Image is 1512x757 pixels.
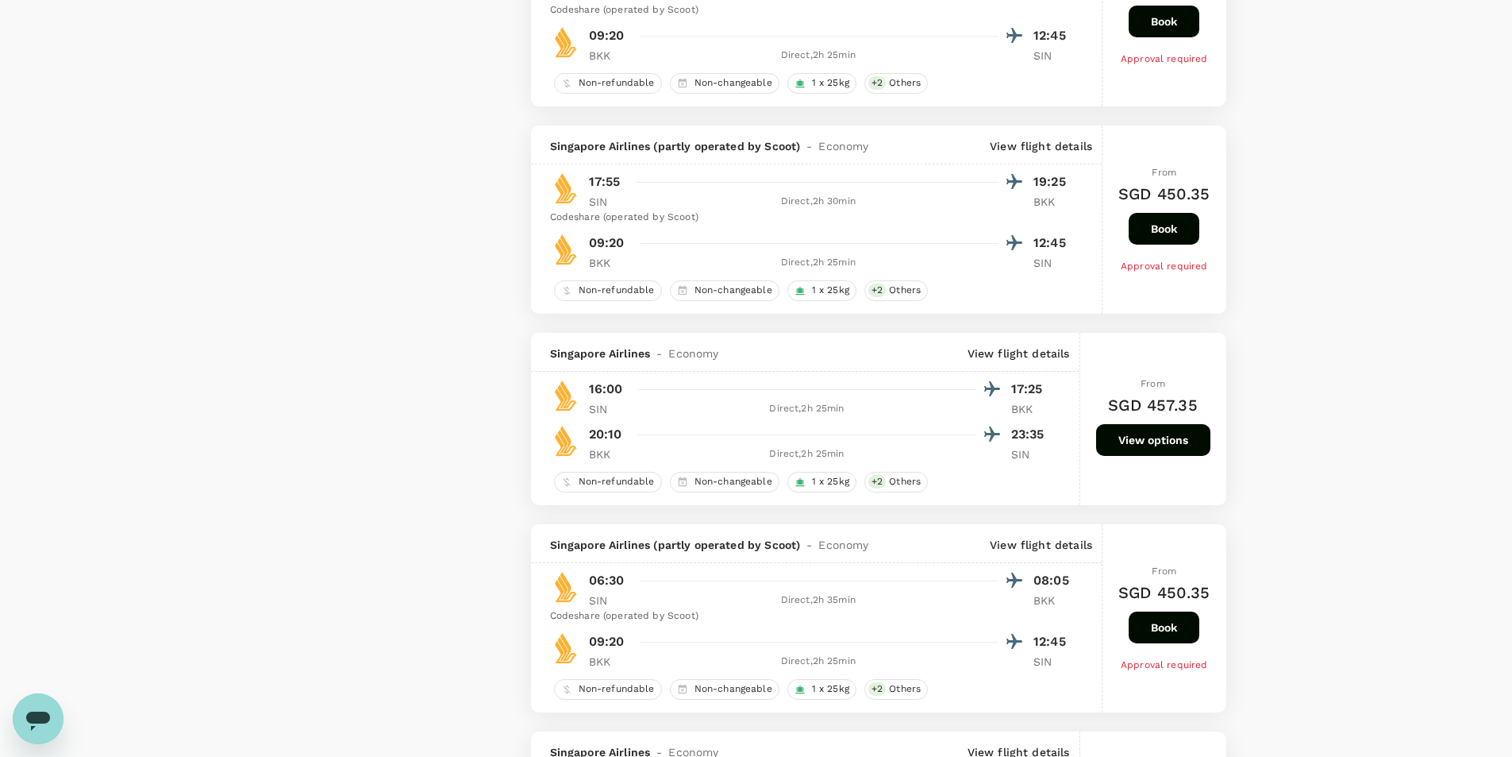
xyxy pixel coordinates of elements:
[550,26,582,58] img: SQ
[806,76,856,90] span: 1 x 25kg
[638,654,999,670] div: Direct , 2h 25min
[688,76,779,90] span: Non-changeable
[787,280,856,301] div: 1 x 25kg
[868,682,886,696] span: + 2
[589,446,629,462] p: BKK
[1141,378,1165,389] span: From
[554,472,662,492] div: Non-refundable
[572,682,661,696] span: Non-refundable
[1011,446,1051,462] p: SIN
[868,475,886,489] span: + 2
[1152,167,1176,178] span: From
[1011,380,1051,399] p: 17:25
[572,76,661,90] span: Non-refundable
[550,234,582,265] img: SQ
[688,284,779,297] span: Non-changeable
[1033,632,1073,651] p: 12:45
[1118,580,1210,605] h6: SGD 450.35
[1108,392,1198,418] h6: SGD 457.35
[638,194,999,210] div: Direct , 2h 30min
[670,472,779,492] div: Non-changeable
[550,380,582,411] img: SQ
[688,475,779,489] span: Non-changeable
[550,2,1074,18] div: Codeshare (operated by Scoot)
[550,537,801,553] span: Singapore Airlines (partly operated by Scoot)
[1033,26,1073,45] p: 12:45
[990,138,1092,154] p: View flight details
[572,284,661,297] span: Non-refundable
[668,346,718,361] span: Economy
[589,234,625,253] p: 09:20
[638,401,976,417] div: Direct , 2h 25min
[1033,194,1073,210] p: BKK
[883,76,927,90] span: Others
[883,475,927,489] span: Others
[864,679,928,700] div: +2Others
[554,679,662,700] div: Non-refundable
[670,73,779,94] div: Non-changeable
[550,608,1074,624] div: Codeshare (operated by Scoot)
[1129,612,1199,643] button: Book
[868,76,886,90] span: + 2
[1121,659,1208,670] span: Approval required
[638,48,999,64] div: Direct , 2h 25min
[1129,6,1199,37] button: Book
[589,632,625,651] p: 09:20
[787,679,856,700] div: 1 x 25kg
[550,138,801,154] span: Singapore Airlines (partly operated by Scoot)
[1121,53,1208,64] span: Approval required
[550,172,582,204] img: SQ
[638,593,999,608] div: Direct , 2h 35min
[638,446,976,462] div: Direct , 2h 25min
[864,472,928,492] div: +2Others
[1033,172,1073,191] p: 19:25
[589,401,629,417] p: SIN
[572,475,661,489] span: Non-refundable
[818,537,868,553] span: Economy
[554,280,662,301] div: Non-refundable
[800,537,818,553] span: -
[1033,234,1073,253] p: 12:45
[1033,593,1073,608] p: BKK
[864,73,928,94] div: +2Others
[589,48,629,64] p: BKK
[589,571,625,590] p: 06:30
[589,26,625,45] p: 09:20
[550,346,651,361] span: Singapore Airlines
[806,682,856,696] span: 1 x 25kg
[638,255,999,271] div: Direct , 2h 25min
[589,593,629,608] p: SIN
[1011,401,1051,417] p: BKK
[589,255,629,271] p: BKK
[589,172,621,191] p: 17:55
[1129,213,1199,245] button: Book
[589,194,629,210] p: SIN
[990,537,1092,553] p: View flight details
[1121,261,1208,272] span: Approval required
[554,73,662,94] div: Non-refundable
[806,284,856,297] span: 1 x 25kg
[550,632,582,664] img: SQ
[806,475,856,489] span: 1 x 25kg
[883,284,927,297] span: Others
[1118,181,1210,207] h6: SGD 450.35
[589,425,622,444] p: 20:10
[1033,48,1073,64] p: SIN
[589,380,623,399] p: 16:00
[787,472,856,492] div: 1 x 25kg
[787,73,856,94] div: 1 x 25kg
[550,210,1074,226] div: Codeshare (operated by Scoot)
[1011,425,1051,444] p: 23:35
[688,682,779,696] span: Non-changeable
[968,346,1070,361] p: View flight details
[1096,424,1210,456] button: View options
[550,571,582,603] img: SQ
[868,284,886,297] span: + 2
[589,654,629,670] p: BKK
[650,346,668,361] span: -
[1033,654,1073,670] p: SIN
[1033,255,1073,271] p: SIN
[1033,571,1073,590] p: 08:05
[1152,566,1176,577] span: From
[670,679,779,700] div: Non-changeable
